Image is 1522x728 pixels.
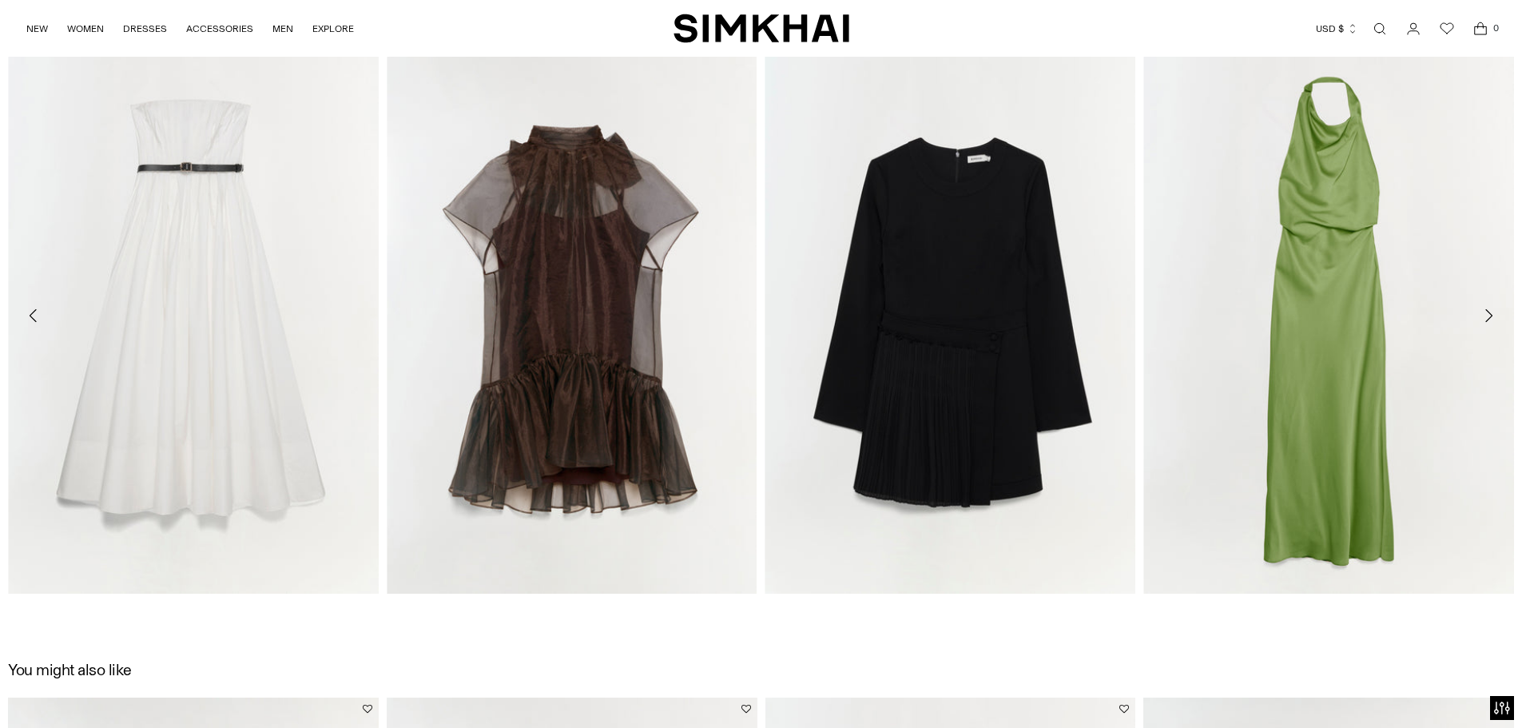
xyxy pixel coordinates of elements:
[1464,13,1496,45] a: Open cart modal
[1119,704,1129,714] button: Add to Wishlist
[363,704,372,714] button: Add to Wishlist
[272,11,293,46] a: MEN
[1488,21,1503,35] span: 0
[186,11,253,46] a: ACCESSORIES
[1431,13,1463,45] a: Wishlist
[16,298,51,333] button: Move to previous carousel slide
[8,38,379,594] img: Thalia Cotton Midi Dress
[1471,298,1506,333] button: Move to next carousel slide
[8,661,132,678] h2: You might also like
[312,11,354,46] a: EXPLORE
[26,11,48,46] a: NEW
[67,11,104,46] a: WOMEN
[13,667,161,715] iframe: Sign Up via Text for Offers
[123,11,167,46] a: DRESSES
[387,38,757,594] img: Beaux Organza Dress
[1397,13,1429,45] a: Go to the account page
[741,704,751,714] button: Add to Wishlist
[674,13,849,44] a: SIMKHAI
[1143,38,1514,594] img: Reannon Satin Gown
[1364,13,1396,45] a: Open search modal
[765,38,1136,594] img: Zabelle Dress
[1316,11,1358,46] button: USD $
